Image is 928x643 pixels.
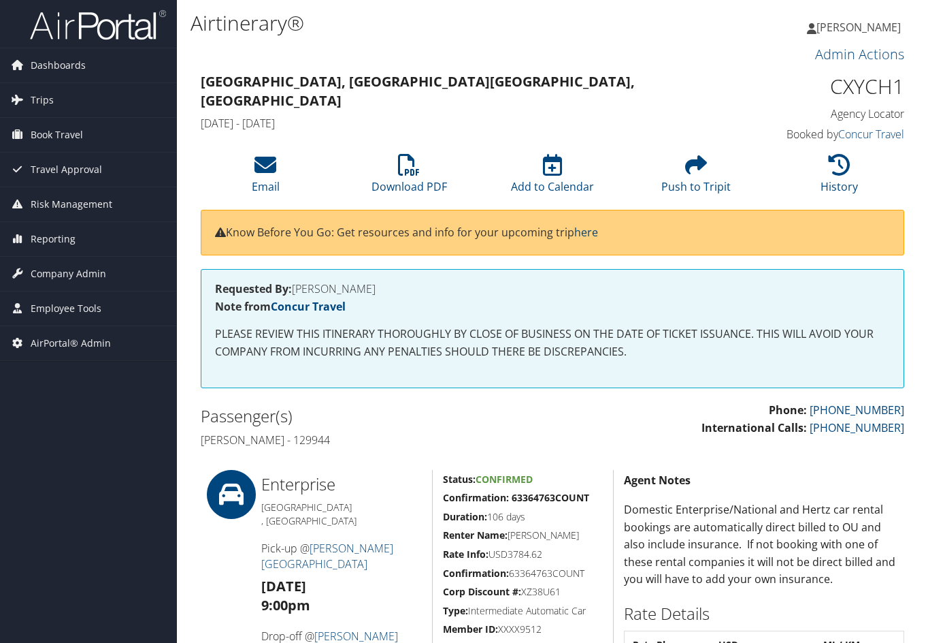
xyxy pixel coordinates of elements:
h2: Passenger(s) [201,405,542,428]
h5: Intermediate Automatic Car [443,604,603,618]
a: [PHONE_NUMBER] [810,420,904,435]
h5: [GEOGRAPHIC_DATA] , [GEOGRAPHIC_DATA] [261,501,422,527]
strong: Duration: [443,510,487,523]
a: Push to Tripit [661,161,731,194]
strong: International Calls: [701,420,807,435]
a: Email [252,161,280,194]
a: [PERSON_NAME][GEOGRAPHIC_DATA] [261,541,393,571]
h4: Booked by [744,127,904,142]
h1: CXYCH1 [744,72,904,101]
span: Reporting [31,222,76,256]
p: Know Before You Go: Get resources and info for your upcoming trip [215,224,890,242]
strong: Requested By: [215,281,292,296]
span: Book Travel [31,118,83,152]
h5: [PERSON_NAME] [443,529,603,542]
a: Concur Travel [271,299,346,314]
h4: [DATE] - [DATE] [201,116,723,131]
h5: XXXX9512 [443,623,603,636]
span: [PERSON_NAME] [816,20,901,35]
a: History [821,161,858,194]
strong: Corp Discount #: [443,585,521,598]
span: Company Admin [31,257,106,291]
strong: Phone: [769,403,807,418]
a: Concur Travel [838,127,904,142]
strong: 9:00pm [261,596,310,614]
a: Add to Calendar [511,161,594,194]
h4: [PERSON_NAME] [215,283,890,294]
span: Confirmed [476,473,533,486]
h5: 106 days [443,510,603,524]
h5: 63364763COUNT [443,567,603,580]
img: airportal-logo.png [30,9,166,41]
span: Dashboards [31,48,86,82]
h4: [PERSON_NAME] - 129944 [201,433,542,448]
a: Admin Actions [815,45,904,63]
a: [PERSON_NAME] [807,7,914,48]
p: Domestic Enterprise/National and Hertz car rental bookings are automatically direct billed to OU ... [624,501,904,589]
strong: Confirmation: [443,567,509,580]
h4: Pick-up @ [261,541,422,571]
a: [PHONE_NUMBER] [810,403,904,418]
h5: USD3784.62 [443,548,603,561]
strong: Status: [443,473,476,486]
a: here [574,225,598,240]
strong: Rate Info: [443,548,488,561]
strong: Agent Notes [624,473,691,488]
span: Risk Management [31,187,112,221]
strong: Note from [215,299,346,314]
h4: Agency Locator [744,106,904,121]
strong: Renter Name: [443,529,508,542]
strong: [DATE] [261,577,306,595]
strong: Member ID: [443,623,498,636]
p: PLEASE REVIEW THIS ITINERARY THOROUGHLY BY CLOSE OF BUSINESS ON THE DATE OF TICKET ISSUANCE. THIS... [215,326,890,360]
a: Download PDF [371,161,447,194]
span: AirPortal® Admin [31,326,111,360]
strong: Type: [443,604,468,617]
strong: [GEOGRAPHIC_DATA], [GEOGRAPHIC_DATA] [GEOGRAPHIC_DATA], [GEOGRAPHIC_DATA] [201,72,635,110]
span: Travel Approval [31,153,102,187]
h5: XZ38U61 [443,585,603,599]
span: Employee Tools [31,292,101,326]
h2: Enterprise [261,473,422,496]
h2: Rate Details [624,602,904,625]
h1: Airtinerary® [190,9,673,37]
span: Trips [31,83,54,117]
strong: Confirmation: 63364763COUNT [443,491,589,504]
